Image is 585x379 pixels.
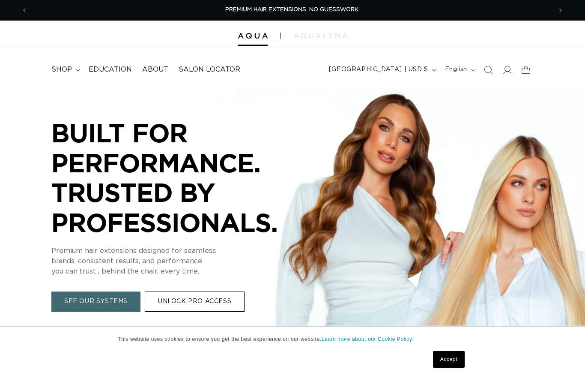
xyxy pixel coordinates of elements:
[142,65,168,74] span: About
[322,336,414,342] a: Learn more about our Cookie Policy.
[479,60,498,79] summary: Search
[145,292,245,312] a: UNLOCK PRO ACCESS
[173,60,245,79] a: Salon Locator
[51,256,308,266] p: blends, consistent results, and performance
[179,65,240,74] span: Salon Locator
[51,292,140,312] a: SEE OUR SYSTEMS
[46,60,84,79] summary: shop
[329,65,428,74] span: [GEOGRAPHIC_DATA] | USD $
[445,65,467,74] span: English
[551,2,570,18] button: Next announcement
[440,62,479,78] button: English
[51,266,308,277] p: you can trust , behind the chair, every time.
[51,118,308,237] p: BUILT FOR PERFORMANCE. TRUSTED BY PROFESSIONALS.
[294,33,347,38] img: aqualyna.com
[238,33,268,39] img: Aqua Hair Extensions
[225,7,360,12] span: PREMIUM HAIR EXTENSIONS. NO GUESSWORK.
[118,335,467,343] p: This website uses cookies to ensure you get the best experience on our website.
[324,62,440,78] button: [GEOGRAPHIC_DATA] | USD $
[51,246,308,256] p: Premium hair extensions designed for seamless
[51,65,72,74] span: shop
[84,60,137,79] a: Education
[137,60,173,79] a: About
[15,2,34,18] button: Previous announcement
[433,351,465,368] a: Accept
[89,65,132,74] span: Education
